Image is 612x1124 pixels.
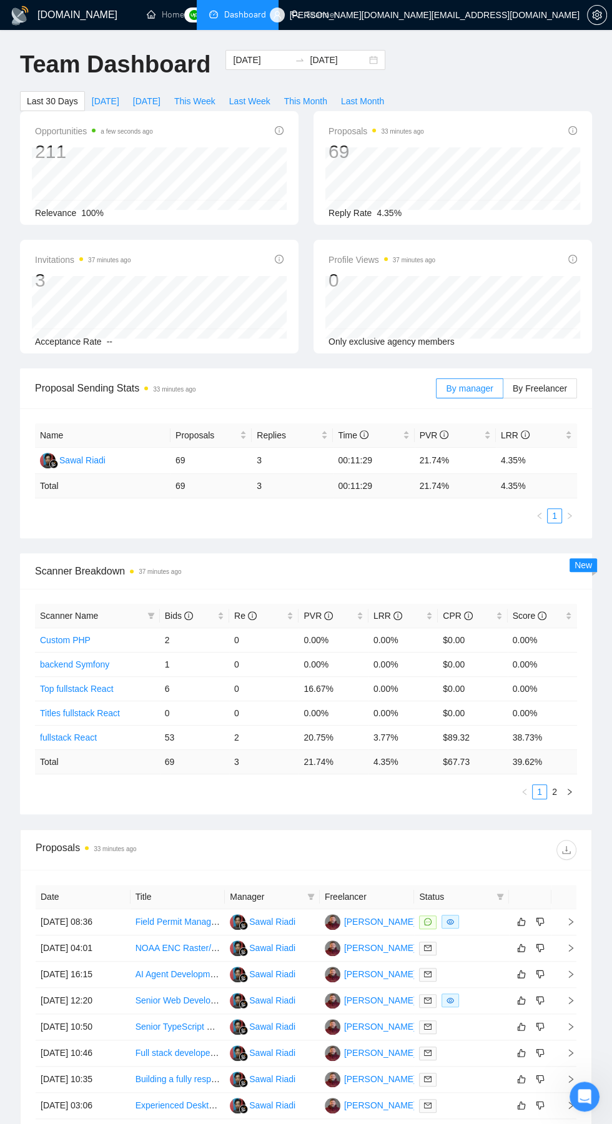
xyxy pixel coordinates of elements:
[508,676,577,701] td: 0.00%
[40,684,114,694] a: Top fullstack React
[94,845,136,852] time: 33 minutes ago
[368,749,438,774] td: 4.35 %
[131,909,225,935] td: Field Permit Management Tool Development
[424,1023,432,1030] span: mail
[501,430,530,440] span: LRR
[496,448,577,474] td: 4.35%
[49,460,58,468] img: gigradar-bm.png
[447,918,454,925] span: eye
[131,1040,225,1067] td: Full stack developer - Node, Typescript, Nest, React
[494,887,506,906] span: filter
[40,732,97,742] a: fullstack React
[556,1022,575,1031] span: right
[249,1020,295,1033] div: Sawal Riadi
[131,1014,225,1040] td: Senior TypeScript SDK Engineer – Apple Pay for Web
[136,1100,386,1110] a: Experienced Desktop App Developer with Video Streaming Skills
[174,94,215,108] span: This Week
[239,974,248,982] img: gigradar-bm.png
[521,430,530,439] span: info-circle
[222,91,277,111] button: Last Week
[136,995,224,1005] a: Senior Web Developer
[344,993,416,1007] div: [PERSON_NAME]
[209,10,218,19] span: dashboard
[587,5,607,25] button: setting
[230,940,245,956] img: SR
[533,940,548,955] button: dislike
[325,1072,340,1087] img: KP
[145,606,157,625] span: filter
[299,749,368,774] td: 21.74 %
[230,1098,245,1113] img: SR
[230,1019,245,1035] img: SR
[556,970,575,979] span: right
[328,140,424,164] div: 69
[517,1022,526,1032] span: like
[521,788,528,796] span: left
[239,1026,248,1035] img: gigradar-bm.png
[36,1040,131,1067] td: [DATE] 10:46
[277,91,334,111] button: This Month
[304,611,333,621] span: PVR
[170,448,252,474] td: 69
[101,128,152,135] time: a few seconds ago
[229,749,299,774] td: 3
[299,652,368,676] td: 0.00%
[517,943,526,953] span: like
[307,893,315,900] span: filter
[548,785,561,799] a: 2
[517,1048,526,1058] span: like
[36,909,131,935] td: [DATE] 08:36
[536,969,545,979] span: dislike
[147,612,155,619] span: filter
[36,935,131,962] td: [DATE] 04:01
[424,944,432,952] span: mail
[107,337,112,347] span: --
[324,611,333,620] span: info-circle
[562,784,577,799] li: Next Page
[556,996,575,1005] span: right
[513,383,567,393] span: By Freelancer
[229,676,299,701] td: 0
[562,508,577,523] li: Next Page
[325,942,416,952] a: KP[PERSON_NAME]
[230,1072,245,1087] img: SR
[514,993,529,1008] button: like
[249,993,295,1007] div: Sawal Riadi
[249,1098,295,1112] div: Sawal Riadi
[334,91,391,111] button: Last Month
[230,1047,295,1057] a: SRSawal Riadi
[325,1021,416,1031] a: KP[PERSON_NAME]
[325,916,416,926] a: KP[PERSON_NAME]
[248,611,257,620] span: info-circle
[249,1072,295,1086] div: Sawal Riadi
[556,840,576,860] button: download
[328,269,435,292] div: 0
[547,784,562,799] li: 2
[325,967,340,982] img: KP
[40,635,91,645] a: Custom PHP
[328,337,455,347] span: Only exclusive agency members
[464,611,473,620] span: info-circle
[230,1100,295,1110] a: SRSawal Riadi
[27,94,78,108] span: Last 30 Days
[536,995,545,1005] span: dislike
[299,676,368,701] td: 16.67%
[325,1019,340,1035] img: KP
[136,1074,334,1084] a: Building a fully responsive, modern web application
[131,935,225,962] td: NOAA ENC Raster/Tile Overlay Implementation for Mapbox
[566,512,573,520] span: right
[252,448,333,474] td: 3
[344,967,416,981] div: [PERSON_NAME]
[447,997,454,1004] span: eye
[35,269,131,292] div: 3
[588,10,606,20] span: setting
[547,508,562,523] li: 1
[570,1082,600,1112] iframe: Intercom live chat
[556,917,575,926] span: right
[325,940,340,956] img: KP
[239,1052,248,1061] img: gigradar-bm.png
[325,969,416,979] a: KP[PERSON_NAME]
[344,915,416,929] div: [PERSON_NAME]
[165,611,193,621] span: Bids
[40,453,56,468] img: SR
